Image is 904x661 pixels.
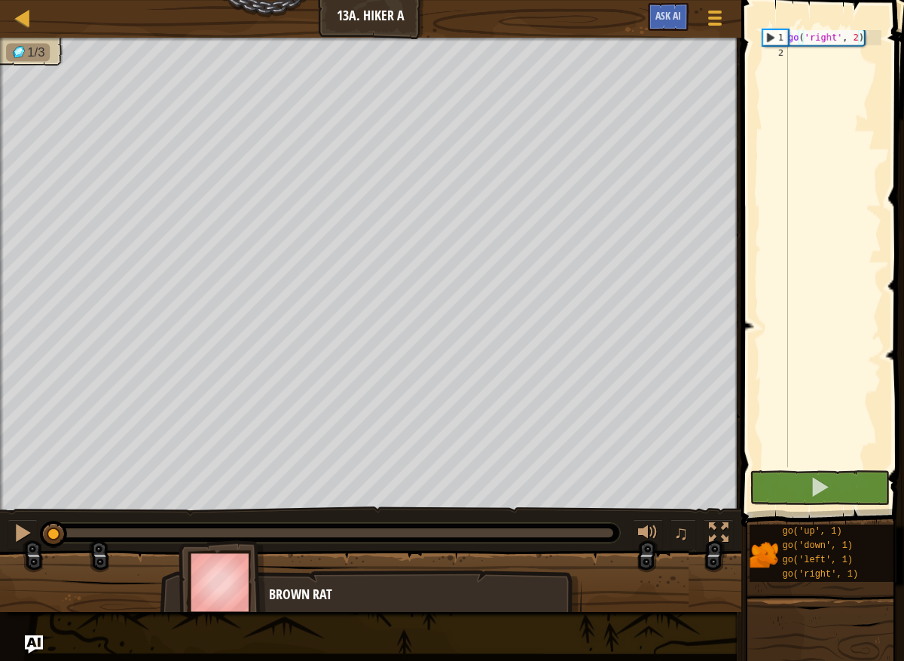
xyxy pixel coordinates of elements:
span: go('left', 1) [782,555,853,565]
button: Show game menu [696,3,734,38]
div: 2 [762,45,788,60]
span: ♫ [673,522,689,544]
span: go('up', 1) [782,526,841,537]
span: Ask AI [655,8,681,23]
span: go('down', 1) [782,540,853,551]
button: Ask AI [25,635,43,653]
div: Brown Rat [269,585,567,604]
li: Collect the gems. [6,44,50,62]
img: portrait.png [750,540,778,569]
img: thang_avatar_frame.png [179,540,266,624]
button: Ask AI [648,3,689,31]
button: ⌘ + P: Pause [8,519,38,550]
span: 1/3 [27,45,44,60]
button: Shift+Enter: Run current code. [750,470,890,505]
span: go('right', 1) [782,569,858,580]
button: ♫ [670,519,696,550]
button: Adjust volume [633,519,663,550]
button: Toggle fullscreen [704,519,734,550]
div: 1 [763,30,788,45]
